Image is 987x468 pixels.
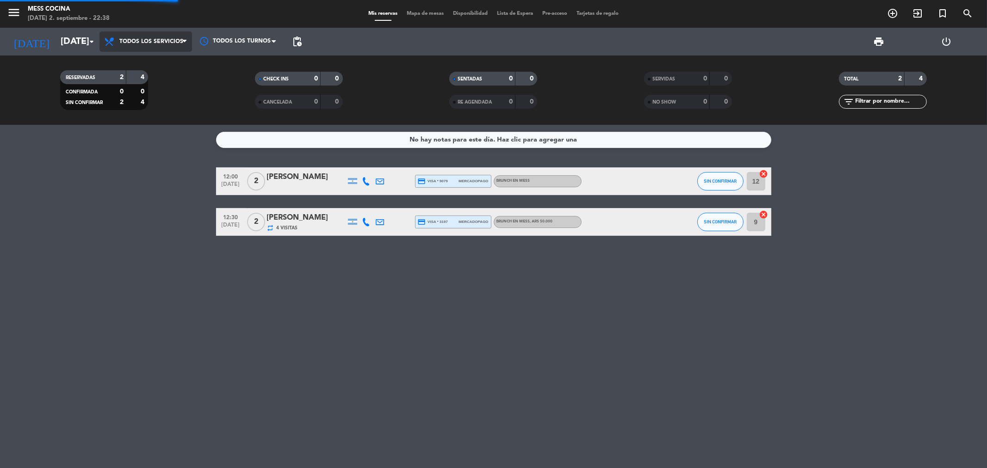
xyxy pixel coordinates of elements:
button: menu [7,6,21,23]
span: , ARS 50.000 [530,220,553,223]
strong: 0 [725,99,730,105]
span: Tarjetas de regalo [572,11,623,16]
div: Mess Cocina [28,5,110,14]
strong: 0 [141,88,146,95]
span: print [874,36,885,47]
strong: 0 [509,99,513,105]
span: CHECK INS [263,77,289,81]
span: Todos los servicios [119,38,183,45]
div: [PERSON_NAME] [267,212,346,224]
i: add_circle_outline [887,8,898,19]
i: exit_to_app [912,8,923,19]
span: pending_actions [292,36,303,47]
i: cancel [759,210,769,219]
div: [PERSON_NAME] [267,171,346,183]
strong: 0 [530,75,535,82]
span: RE AGENDADA [458,100,492,105]
span: Lista de Espera [492,11,538,16]
strong: 0 [703,75,707,82]
i: cancel [759,169,769,179]
strong: 0 [120,88,124,95]
span: visa * 9079 [418,177,448,185]
button: SIN CONFIRMAR [697,172,744,191]
span: [DATE] [219,181,242,192]
div: No hay notas para este día. Haz clic para agregar una [410,135,577,145]
input: Filtrar por nombre... [855,97,926,107]
span: SIN CONFIRMAR [704,179,737,184]
i: [DATE] [7,31,56,52]
i: repeat [267,224,274,232]
span: 2 [247,213,265,231]
div: [DATE] 2. septiembre - 22:38 [28,14,110,23]
div: LOG OUT [913,28,980,55]
i: arrow_drop_down [86,36,97,47]
i: turned_in_not [937,8,948,19]
span: [DATE] [219,222,242,233]
span: Disponibilidad [448,11,492,16]
strong: 0 [703,99,707,105]
strong: 0 [725,75,730,82]
strong: 4 [141,99,146,105]
strong: 0 [530,99,535,105]
span: RESERVADAS [66,75,95,80]
span: 4 Visitas [277,224,298,232]
span: BRUNCH EN MESS [497,179,530,183]
span: SIN CONFIRMAR [66,100,103,105]
span: SERVIDAS [652,77,675,81]
span: visa * 3197 [418,218,448,226]
strong: 4 [141,74,146,80]
span: 12:00 [219,171,242,181]
span: SIN CONFIRMAR [704,219,737,224]
strong: 0 [335,75,341,82]
i: credit_card [418,218,426,226]
span: 12:30 [219,211,242,222]
span: Mis reservas [364,11,402,16]
span: BRUNCH EN MESS [497,220,553,223]
span: CONFIRMADA [66,90,98,94]
strong: 2 [898,75,902,82]
span: Pre-acceso [538,11,572,16]
i: search [962,8,973,19]
span: TOTAL [844,77,859,81]
strong: 0 [314,75,318,82]
span: CANCELADA [263,100,292,105]
strong: 0 [314,99,318,105]
i: credit_card [418,177,426,185]
span: mercadopago [459,219,488,225]
span: 2 [247,172,265,191]
span: mercadopago [459,178,488,184]
span: NO SHOW [652,100,676,105]
button: SIN CONFIRMAR [697,213,744,231]
strong: 4 [919,75,925,82]
strong: 0 [335,99,341,105]
i: menu [7,6,21,19]
span: SENTADAS [458,77,482,81]
strong: 0 [509,75,513,82]
strong: 2 [120,99,124,105]
i: filter_list [844,96,855,107]
strong: 2 [120,74,124,80]
span: Mapa de mesas [402,11,448,16]
i: power_settings_new [941,36,952,47]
